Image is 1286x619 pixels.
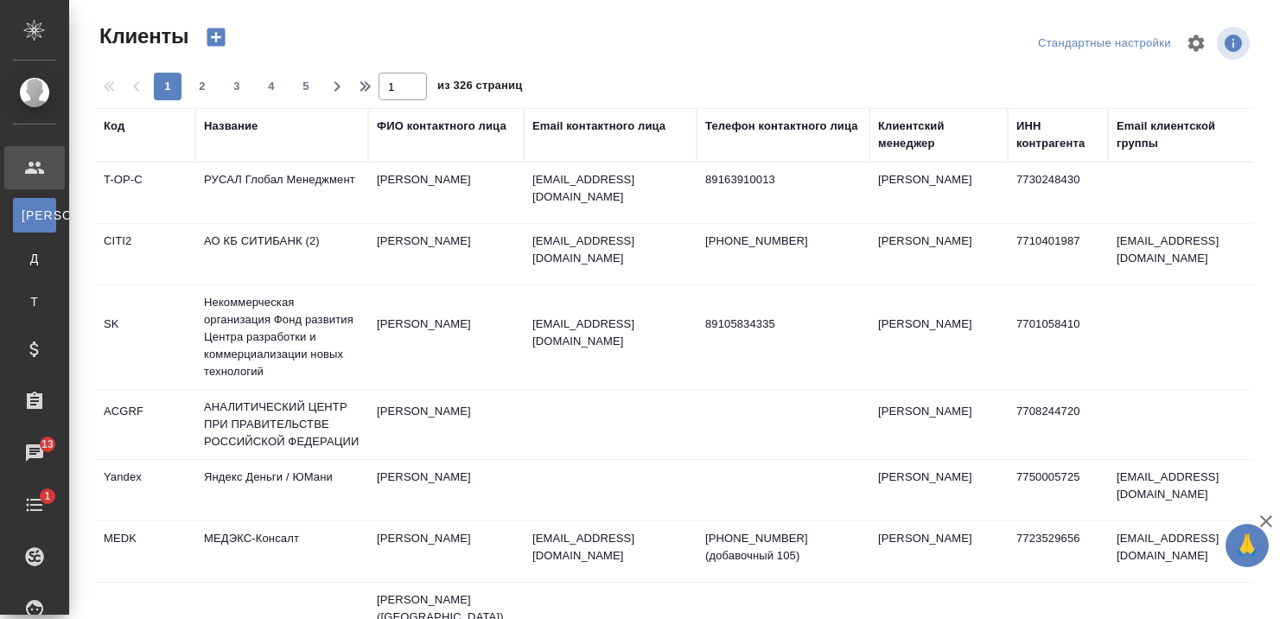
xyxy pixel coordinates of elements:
p: [PHONE_NUMBER] (добавочный 105) [705,530,861,565]
td: Yandex [95,460,195,520]
p: [PHONE_NUMBER] [705,233,861,250]
td: Яндекс Деньги / ЮМани [195,460,368,520]
a: Т [13,284,56,319]
div: Код [104,118,124,135]
span: 5 [292,78,320,95]
p: [EMAIL_ADDRESS][DOMAIN_NAME] [532,233,688,267]
button: 4 [258,73,285,100]
span: Посмотреть информацию [1217,27,1253,60]
span: 3 [223,78,251,95]
button: 3 [223,73,251,100]
td: [EMAIL_ADDRESS][DOMAIN_NAME] [1108,521,1264,582]
td: [PERSON_NAME] [869,460,1008,520]
td: 7750005725 [1008,460,1108,520]
span: [PERSON_NAME] [22,207,48,224]
td: [PERSON_NAME] [869,307,1008,367]
td: [PERSON_NAME] [368,394,524,455]
td: T-OP-C [95,163,195,223]
td: CITI2 [95,224,195,284]
td: [EMAIL_ADDRESS][DOMAIN_NAME] [1108,460,1264,520]
td: [PERSON_NAME] [869,394,1008,455]
p: 89105834335 [705,316,861,333]
div: Клиентский менеджер [878,118,999,152]
span: 🙏 [1232,527,1262,564]
span: 4 [258,78,285,95]
span: 13 [31,436,64,453]
td: [PERSON_NAME] [869,521,1008,582]
td: 7723529656 [1008,521,1108,582]
td: МЕДЭКС-Консалт [195,521,368,582]
div: split button [1034,30,1175,57]
span: Т [22,293,48,310]
button: 🙏 [1226,524,1269,567]
td: [PERSON_NAME] [368,307,524,367]
p: [EMAIL_ADDRESS][DOMAIN_NAME] [532,530,688,565]
span: 1 [34,488,60,505]
td: 7708244720 [1008,394,1108,455]
td: Некоммерческая организация Фонд развития Центра разработки и коммерциализации новых технологий [195,285,368,389]
button: Создать [195,22,237,52]
a: [PERSON_NAME] [13,198,56,233]
div: Email клиентской группы [1117,118,1255,152]
span: 2 [188,78,216,95]
p: [EMAIL_ADDRESS][DOMAIN_NAME] [532,171,688,206]
td: [EMAIL_ADDRESS][DOMAIN_NAME] [1108,224,1264,284]
div: Телефон контактного лица [705,118,858,135]
td: 7710401987 [1008,224,1108,284]
td: 7730248430 [1008,163,1108,223]
div: ФИО контактного лица [377,118,506,135]
p: 89163910013 [705,171,861,188]
td: [PERSON_NAME] [368,521,524,582]
a: 1 [4,483,65,526]
div: Email контактного лица [532,118,665,135]
td: [PERSON_NAME] [368,163,524,223]
td: [PERSON_NAME] [368,224,524,284]
td: АНАЛИТИЧЕСКИЙ ЦЕНТР ПРИ ПРАВИТЕЛЬСТВЕ РОССИЙСКОЙ ФЕДЕРАЦИИ [195,390,368,459]
span: из 326 страниц [437,75,522,100]
td: [PERSON_NAME] [869,224,1008,284]
td: [PERSON_NAME] [368,460,524,520]
span: Д [22,250,48,267]
td: РУСАЛ Глобал Менеджмент [195,163,368,223]
div: Название [204,118,258,135]
span: Клиенты [95,22,188,50]
td: АО КБ СИТИБАНК (2) [195,224,368,284]
p: [EMAIL_ADDRESS][DOMAIN_NAME] [532,316,688,350]
td: SK [95,307,195,367]
button: 2 [188,73,216,100]
button: 5 [292,73,320,100]
a: Д [13,241,56,276]
td: ACGRF [95,394,195,455]
a: 13 [4,431,65,475]
td: [PERSON_NAME] [869,163,1008,223]
span: Настроить таблицу [1175,22,1217,64]
td: MEDK [95,521,195,582]
td: 7701058410 [1008,307,1108,367]
div: ИНН контрагента [1016,118,1099,152]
